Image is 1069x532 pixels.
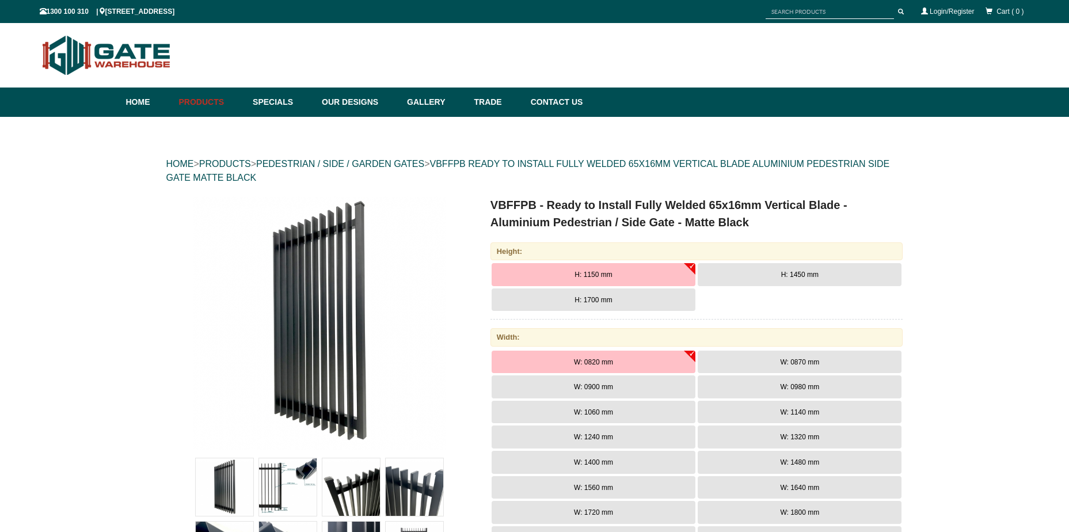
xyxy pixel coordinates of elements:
[698,425,901,449] button: W: 1320 mm
[574,458,613,466] span: W: 1400 mm
[574,508,613,516] span: W: 1720 mm
[781,271,819,279] span: H: 1450 mm
[780,458,819,466] span: W: 1480 mm
[574,484,613,492] span: W: 1560 mm
[492,375,695,398] button: W: 0900 mm
[780,484,819,492] span: W: 1640 mm
[492,288,695,311] button: H: 1700 mm
[492,476,695,499] button: W: 1560 mm
[492,425,695,449] button: W: 1240 mm
[173,88,248,117] a: Products
[698,501,901,524] button: W: 1800 mm
[490,328,903,346] div: Width:
[574,433,613,441] span: W: 1240 mm
[166,159,194,169] a: HOME
[780,433,819,441] span: W: 1320 mm
[698,375,901,398] button: W: 0980 mm
[490,196,903,231] h1: VBFFPB - Ready to Install Fully Welded 65x16mm Vertical Blade - Aluminium Pedestrian / Side Gate ...
[930,7,974,16] a: Login/Register
[316,88,401,117] a: Our Designs
[468,88,524,117] a: Trade
[490,242,903,260] div: Height:
[698,476,901,499] button: W: 1640 mm
[574,358,613,366] span: W: 0820 mm
[40,29,174,82] img: Gate Warehouse
[574,408,613,416] span: W: 1060 mm
[322,458,380,516] img: VBFFPB - Ready to Install Fully Welded 65x16mm Vertical Blade - Aluminium Pedestrian / Side Gate ...
[766,5,894,19] input: SEARCH PRODUCTS
[575,271,612,279] span: H: 1150 mm
[193,196,446,450] img: VBFFPB - Ready to Install Fully Welded 65x16mm Vertical Blade - Aluminium Pedestrian / Side Gate ...
[256,159,424,169] a: PEDESTRIAN / SIDE / GARDEN GATES
[525,88,583,117] a: Contact Us
[126,88,173,117] a: Home
[247,88,316,117] a: Specials
[996,7,1024,16] span: Cart ( 0 )
[168,196,472,450] a: VBFFPB - Ready to Install Fully Welded 65x16mm Vertical Blade - Aluminium Pedestrian / Side Gate ...
[196,458,253,516] img: VBFFPB - Ready to Install Fully Welded 65x16mm Vertical Blade - Aluminium Pedestrian / Side Gate ...
[386,458,443,516] img: VBFFPB - Ready to Install Fully Welded 65x16mm Vertical Blade - Aluminium Pedestrian / Side Gate ...
[780,383,819,391] span: W: 0980 mm
[780,358,819,366] span: W: 0870 mm
[780,408,819,416] span: W: 1140 mm
[698,451,901,474] button: W: 1480 mm
[166,146,903,196] div: > > >
[401,88,468,117] a: Gallery
[698,351,901,374] button: W: 0870 mm
[199,159,251,169] a: PRODUCTS
[698,401,901,424] button: W: 1140 mm
[259,458,317,516] img: VBFFPB - Ready to Install Fully Welded 65x16mm Vertical Blade - Aluminium Pedestrian / Side Gate ...
[574,383,613,391] span: W: 0900 mm
[492,451,695,474] button: W: 1400 mm
[166,159,890,183] a: VBFFPB READY TO INSTALL FULLY WELDED 65X16MM VERTICAL BLADE ALUMINIUM PEDESTRIAN SIDE GATE MATTE ...
[575,296,612,304] span: H: 1700 mm
[492,501,695,524] button: W: 1720 mm
[780,508,819,516] span: W: 1800 mm
[492,401,695,424] button: W: 1060 mm
[40,7,175,16] span: 1300 100 310 | [STREET_ADDRESS]
[698,263,901,286] button: H: 1450 mm
[492,351,695,374] button: W: 0820 mm
[492,263,695,286] button: H: 1150 mm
